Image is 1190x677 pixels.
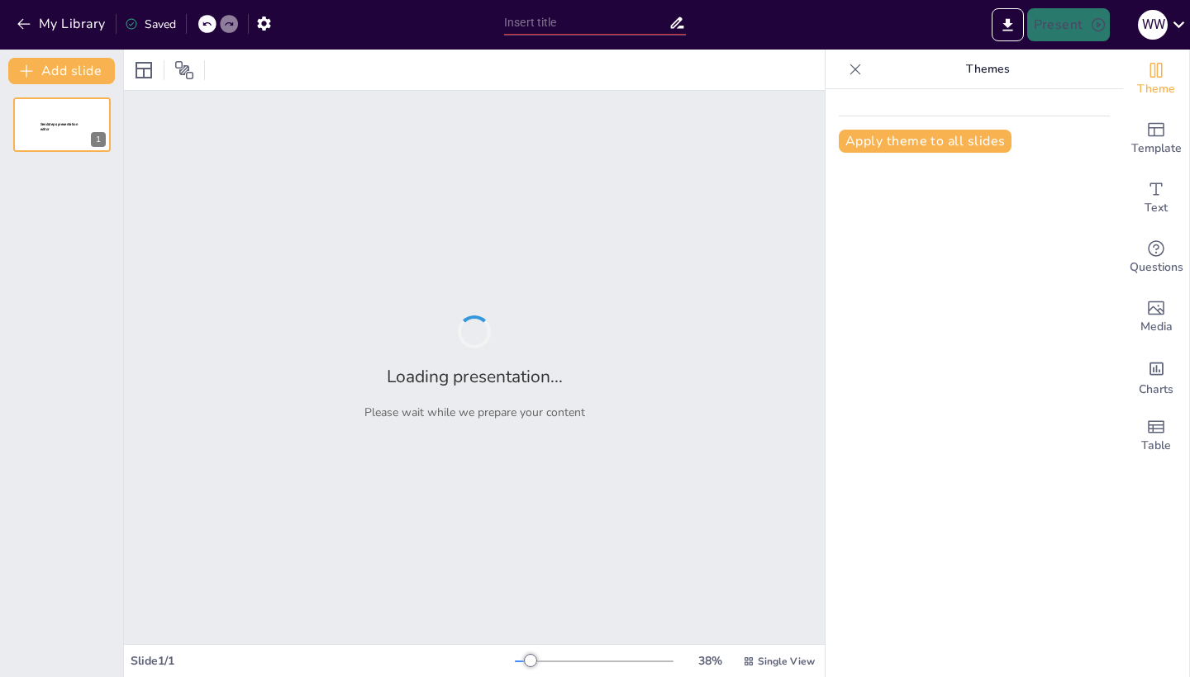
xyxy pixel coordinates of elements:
p: Please wait while we prepare your content [364,405,585,420]
h2: Loading presentation... [387,365,563,388]
div: Add images, graphics, shapes or video [1123,287,1189,347]
div: Get real-time input from your audience [1123,228,1189,287]
span: Media [1140,318,1173,336]
span: Text [1145,199,1168,217]
span: Single View [758,655,815,668]
button: My Library [12,11,112,37]
button: Add slide [8,58,115,84]
span: Theme [1137,80,1175,98]
div: Add ready made slides [1123,109,1189,168]
div: w w [1138,10,1168,40]
button: Present [1027,8,1110,41]
div: 1 [13,97,111,152]
button: w w [1138,8,1168,41]
span: Sendsteps presentation editor [40,122,78,131]
button: Export to PowerPoint [992,8,1024,41]
div: 38 % [690,653,730,669]
span: Questions [1130,258,1183,277]
div: 1 [91,132,106,147]
span: Table [1141,437,1171,455]
div: Add text boxes [1123,168,1189,228]
div: Layout [131,57,157,83]
button: Apply theme to all slides [839,130,1011,153]
p: Themes [869,50,1107,89]
div: Add charts and graphs [1123,347,1189,406]
span: Position [174,60,194,80]
div: Slide 1 / 1 [131,653,515,669]
div: Saved [125,17,176,32]
div: Change the overall theme [1123,50,1189,109]
div: Add a table [1123,406,1189,466]
input: Insert title [504,11,669,35]
span: Charts [1139,381,1173,399]
span: Template [1131,140,1182,158]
